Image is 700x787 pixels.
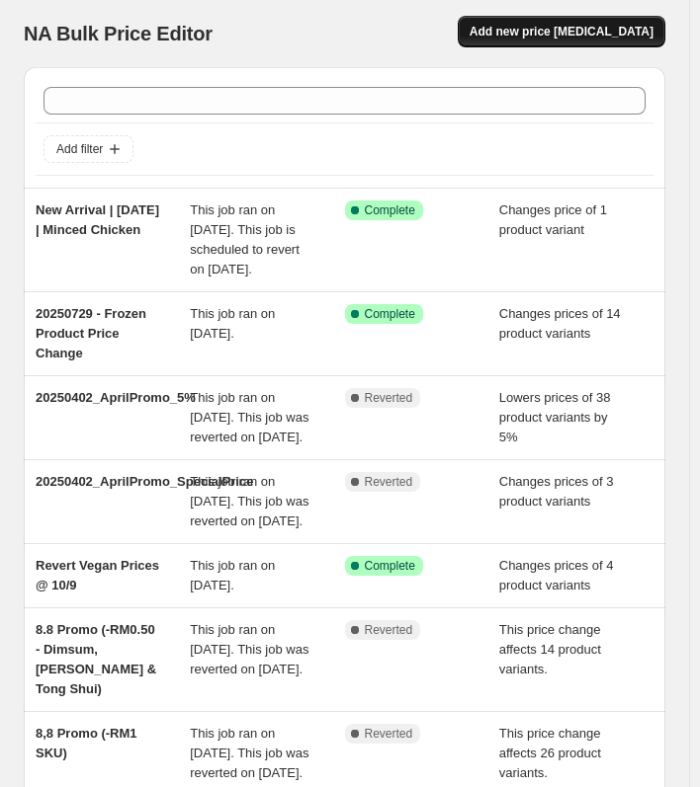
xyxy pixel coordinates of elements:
[36,306,146,360] span: 20250729 - Frozen Product Price Change
[365,622,413,638] span: Reverted
[36,622,156,696] span: 8.8 Promo (-RM0.50 - Dimsum, [PERSON_NAME] & Tong Shui)
[499,558,614,592] span: Changes prices of 4 product variants
[190,726,308,780] span: This job ran on [DATE]. This job was reverted on [DATE].
[499,202,607,237] span: Changes price of 1 product variant
[36,202,159,237] span: New Arrival | [DATE] | Minced Chicken
[365,202,415,218] span: Complete
[458,16,665,47] button: Add new price [MEDICAL_DATA]
[365,558,415,574] span: Complete
[190,306,275,341] span: This job ran on [DATE].
[190,558,275,592] span: This job ran on [DATE].
[499,474,614,509] span: Changes prices of 3 product variants
[44,135,133,163] button: Add filter
[365,306,415,322] span: Complete
[56,141,103,157] span: Add filter
[24,23,213,44] span: NA Bulk Price Editor
[499,622,601,676] span: This price change affects 14 product variants.
[190,202,300,276] span: This job ran on [DATE]. This job is scheduled to revert on [DATE].
[365,390,413,406] span: Reverted
[499,390,611,444] span: Lowers prices of 38 product variants by 5%
[36,390,196,405] span: 20250402_AprilPromo_5%
[499,306,621,341] span: Changes prices of 14 product variants
[190,622,308,676] span: This job ran on [DATE]. This job was reverted on [DATE].
[190,390,308,444] span: This job ran on [DATE]. This job was reverted on [DATE].
[36,558,159,592] span: Revert Vegan Prices @ 10/9
[365,474,413,490] span: Reverted
[36,474,253,489] span: 20250402_AprilPromo_SpecialPrice
[190,474,308,528] span: This job ran on [DATE]. This job was reverted on [DATE].
[365,726,413,742] span: Reverted
[470,24,654,39] span: Add new price [MEDICAL_DATA]
[36,726,137,760] span: 8,8 Promo (-RM1 SKU)
[499,726,601,780] span: This price change affects 26 product variants.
